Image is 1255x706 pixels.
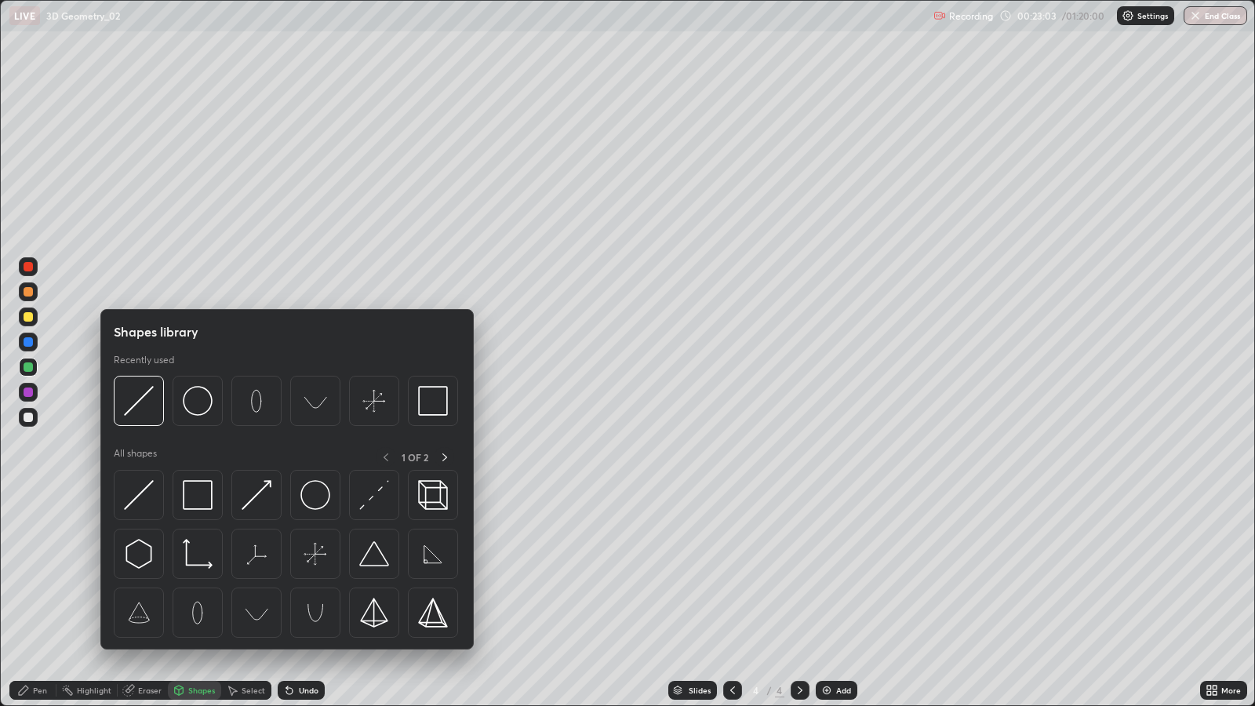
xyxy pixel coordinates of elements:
[46,9,120,22] p: 3D Geometry_02
[242,598,271,628] img: svg+xml;charset=utf-8,%3Csvg%20xmlns%3D%22http%3A%2F%2Fwww.w3.org%2F2000%2Fsvg%22%20width%3D%2265...
[933,9,946,22] img: recording.375f2c34.svg
[418,598,448,628] img: svg+xml;charset=utf-8,%3Csvg%20xmlns%3D%22http%3A%2F%2Fwww.w3.org%2F2000%2Fsvg%22%20width%3D%2234...
[183,480,213,510] img: svg+xml;charset=utf-8,%3Csvg%20xmlns%3D%22http%3A%2F%2Fwww.w3.org%2F2000%2Fsvg%22%20width%3D%2234...
[14,9,35,22] p: LIVE
[300,598,330,628] img: svg+xml;charset=utf-8,%3Csvg%20xmlns%3D%22http%3A%2F%2Fwww.w3.org%2F2000%2Fsvg%22%20width%3D%2265...
[242,539,271,569] img: svg+xml;charset=utf-8,%3Csvg%20xmlns%3D%22http%3A%2F%2Fwww.w3.org%2F2000%2Fsvg%22%20width%3D%2265...
[1184,6,1247,25] button: End Class
[418,539,448,569] img: svg+xml;charset=utf-8,%3Csvg%20xmlns%3D%22http%3A%2F%2Fwww.w3.org%2F2000%2Fsvg%22%20width%3D%2265...
[359,480,389,510] img: svg+xml;charset=utf-8,%3Csvg%20xmlns%3D%22http%3A%2F%2Fwww.w3.org%2F2000%2Fsvg%22%20width%3D%2230...
[418,480,448,510] img: svg+xml;charset=utf-8,%3Csvg%20xmlns%3D%22http%3A%2F%2Fwww.w3.org%2F2000%2Fsvg%22%20width%3D%2235...
[124,480,154,510] img: svg+xml;charset=utf-8,%3Csvg%20xmlns%3D%22http%3A%2F%2Fwww.w3.org%2F2000%2Fsvg%22%20width%3D%2230...
[402,451,428,464] p: 1 OF 2
[767,686,772,695] div: /
[775,683,784,697] div: 4
[124,598,154,628] img: svg+xml;charset=utf-8,%3Csvg%20xmlns%3D%22http%3A%2F%2Fwww.w3.org%2F2000%2Fsvg%22%20width%3D%2265...
[242,480,271,510] img: svg+xml;charset=utf-8,%3Csvg%20xmlns%3D%22http%3A%2F%2Fwww.w3.org%2F2000%2Fsvg%22%20width%3D%2230...
[33,686,47,694] div: Pen
[359,386,389,416] img: svg+xml;charset=utf-8,%3Csvg%20xmlns%3D%22http%3A%2F%2Fwww.w3.org%2F2000%2Fsvg%22%20width%3D%2265...
[820,684,833,697] img: add-slide-button
[242,386,271,416] img: svg+xml;charset=utf-8,%3Csvg%20xmlns%3D%22http%3A%2F%2Fwww.w3.org%2F2000%2Fsvg%22%20width%3D%2265...
[300,539,330,569] img: svg+xml;charset=utf-8,%3Csvg%20xmlns%3D%22http%3A%2F%2Fwww.w3.org%2F2000%2Fsvg%22%20width%3D%2265...
[359,539,389,569] img: svg+xml;charset=utf-8,%3Csvg%20xmlns%3D%22http%3A%2F%2Fwww.w3.org%2F2000%2Fsvg%22%20width%3D%2238...
[124,386,154,416] img: svg+xml;charset=utf-8,%3Csvg%20xmlns%3D%22http%3A%2F%2Fwww.w3.org%2F2000%2Fsvg%22%20width%3D%2230...
[1221,686,1241,694] div: More
[1137,12,1168,20] p: Settings
[748,686,764,695] div: 4
[124,539,154,569] img: svg+xml;charset=utf-8,%3Csvg%20xmlns%3D%22http%3A%2F%2Fwww.w3.org%2F2000%2Fsvg%22%20width%3D%2230...
[299,686,318,694] div: Undo
[138,686,162,694] div: Eraser
[114,322,198,341] h5: Shapes library
[183,539,213,569] img: svg+xml;charset=utf-8,%3Csvg%20xmlns%3D%22http%3A%2F%2Fwww.w3.org%2F2000%2Fsvg%22%20width%3D%2233...
[183,598,213,628] img: svg+xml;charset=utf-8,%3Csvg%20xmlns%3D%22http%3A%2F%2Fwww.w3.org%2F2000%2Fsvg%22%20width%3D%2265...
[183,386,213,416] img: svg+xml;charset=utf-8,%3Csvg%20xmlns%3D%22http%3A%2F%2Fwww.w3.org%2F2000%2Fsvg%22%20width%3D%2236...
[949,10,993,22] p: Recording
[1122,9,1134,22] img: class-settings-icons
[242,686,265,694] div: Select
[300,386,330,416] img: svg+xml;charset=utf-8,%3Csvg%20xmlns%3D%22http%3A%2F%2Fwww.w3.org%2F2000%2Fsvg%22%20width%3D%2265...
[418,386,448,416] img: svg+xml;charset=utf-8,%3Csvg%20xmlns%3D%22http%3A%2F%2Fwww.w3.org%2F2000%2Fsvg%22%20width%3D%2234...
[114,354,174,366] p: Recently used
[77,686,111,694] div: Highlight
[188,686,215,694] div: Shapes
[114,447,157,467] p: All shapes
[689,686,711,694] div: Slides
[359,598,389,628] img: svg+xml;charset=utf-8,%3Csvg%20xmlns%3D%22http%3A%2F%2Fwww.w3.org%2F2000%2Fsvg%22%20width%3D%2234...
[1189,9,1202,22] img: end-class-cross
[836,686,851,694] div: Add
[300,480,330,510] img: svg+xml;charset=utf-8,%3Csvg%20xmlns%3D%22http%3A%2F%2Fwww.w3.org%2F2000%2Fsvg%22%20width%3D%2236...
